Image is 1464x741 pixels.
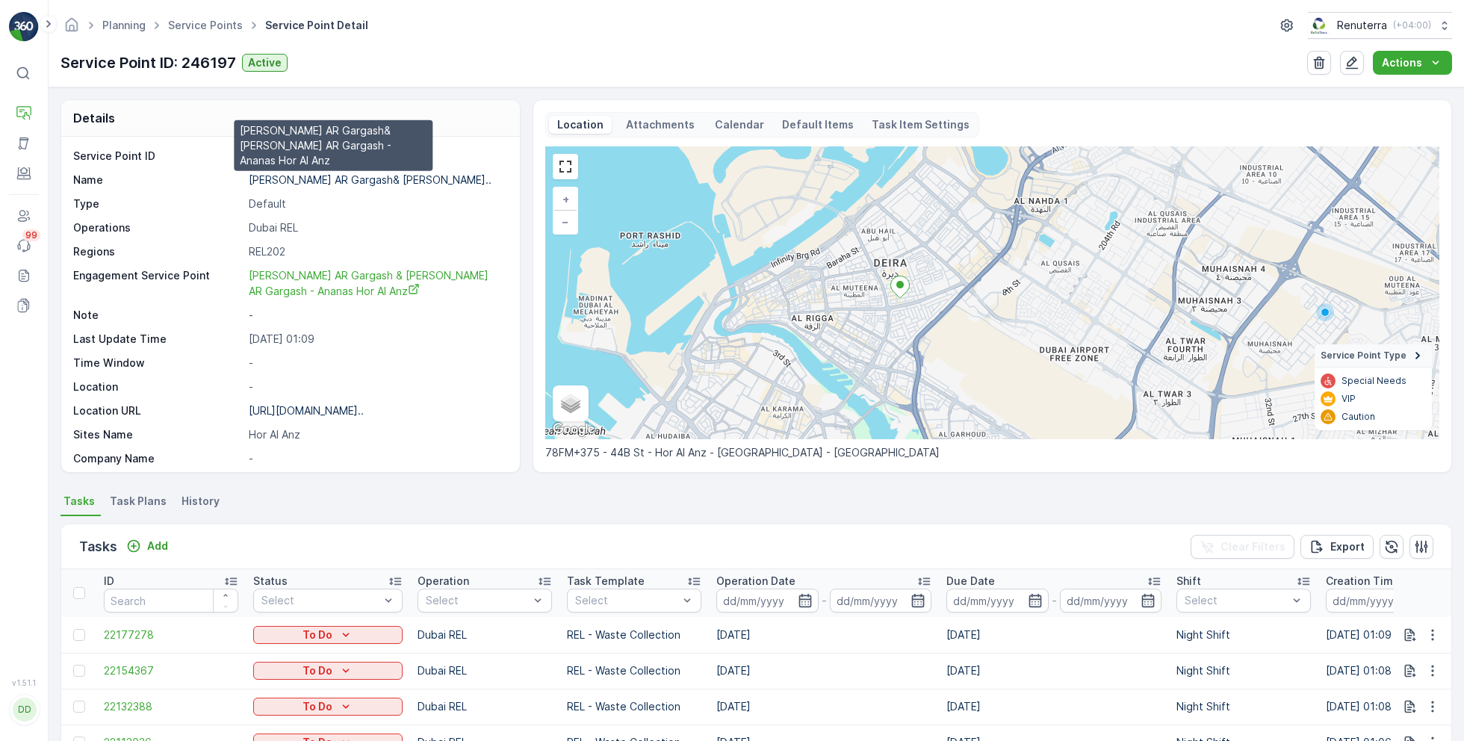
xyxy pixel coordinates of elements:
[1373,51,1452,75] button: Actions
[104,589,238,613] input: Search
[1060,589,1162,613] input: dd/mm/yyyy
[73,701,85,713] div: Toggle Row Selected
[1321,350,1406,362] span: Service Point Type
[1330,539,1365,554] p: Export
[1382,55,1422,70] p: Actions
[716,574,795,589] p: Operation Date
[240,123,427,168] p: [PERSON_NAME] AR Gargash& [PERSON_NAME] AR Gargash - Ananas Hor Al Anz
[562,193,569,205] span: +
[249,220,503,235] p: Dubai REL
[73,196,243,211] p: Type
[418,627,552,642] p: Dubai REL
[1342,393,1356,405] p: VIP
[1337,18,1387,33] p: Renuterra
[73,427,243,442] p: Sites Name
[249,173,491,186] p: [PERSON_NAME] AR Gargash& [PERSON_NAME]..
[946,574,995,589] p: Due Date
[73,403,243,418] p: Location URL
[13,698,37,722] div: DD
[554,211,577,233] a: Zoom Out
[1176,663,1311,678] p: Night Shift
[104,699,238,714] a: 22132388
[249,332,503,347] p: [DATE] 01:09
[575,593,678,608] p: Select
[25,229,37,241] p: 99
[249,356,503,370] p: -
[1220,539,1285,554] p: Clear Filters
[73,356,243,370] p: Time Window
[104,627,238,642] a: 22177278
[303,699,332,714] p: To Do
[253,662,403,680] button: To Do
[822,592,827,610] p: -
[1052,592,1057,610] p: -
[567,699,701,714] p: REL - Waste Collection
[555,117,606,132] p: Location
[418,574,469,589] p: Operation
[303,627,332,642] p: To Do
[73,244,243,259] p: Regions
[73,220,243,235] p: Operations
[1308,17,1331,34] img: Screenshot_2024-07-26_at_13.33.01.png
[567,574,645,589] p: Task Template
[253,626,403,644] button: To Do
[9,678,39,687] span: v 1.51.1
[73,629,85,641] div: Toggle Row Selected
[418,663,552,678] p: Dubai REL
[1326,589,1428,613] input: dd/mm/yyyy
[1315,344,1432,368] summary: Service Point Type
[709,653,939,689] td: [DATE]
[549,420,598,439] a: Open this area in Google Maps (opens a new window)
[554,155,577,178] a: View Fullscreen
[554,188,577,211] a: Zoom In
[939,689,1169,725] td: [DATE]
[9,690,39,729] button: DD
[418,699,552,714] p: Dubai REL
[830,589,932,613] input: dd/mm/yyyy
[249,379,503,394] p: -
[624,117,697,132] p: Attachments
[248,55,282,70] p: Active
[73,379,243,394] p: Location
[73,268,243,299] p: Engagement Service Point
[1185,593,1288,608] p: Select
[63,22,80,35] a: Homepage
[1342,375,1406,387] p: Special Needs
[73,332,243,347] p: Last Update Time
[242,54,288,72] button: Active
[1191,535,1294,559] button: Clear Filters
[182,494,220,509] span: History
[249,244,503,259] p: REL202
[147,539,168,554] p: Add
[715,117,764,132] p: Calendar
[102,19,146,31] a: Planning
[73,109,115,127] p: Details
[1342,411,1375,423] p: Caution
[549,420,598,439] img: Google
[261,593,379,608] p: Select
[939,617,1169,653] td: [DATE]
[249,268,503,299] a: Mr.Hussain AR Gargash & Nabil AR Gargash - Ananas Hor Al Anz
[1176,699,1311,714] p: Night Shift
[567,663,701,678] p: REL - Waste Collection
[73,149,243,164] p: Service Point ID
[73,308,243,323] p: Note
[61,52,236,74] p: Service Point ID: 246197
[249,269,491,297] span: [PERSON_NAME] AR Gargash & [PERSON_NAME] AR Gargash - Ananas Hor Al Anz
[303,663,332,678] p: To Do
[782,117,854,132] p: Default Items
[104,663,238,678] a: 22154367
[567,627,701,642] p: REL - Waste Collection
[1176,574,1201,589] p: Shift
[545,445,1439,460] p: 78FM+375 - 44B St - Hor Al Anz - [GEOGRAPHIC_DATA] - [GEOGRAPHIC_DATA]
[939,653,1169,689] td: [DATE]
[1326,574,1400,589] p: Creation Time
[249,404,364,417] p: [URL][DOMAIN_NAME]..
[73,451,243,466] p: Company Name
[63,494,95,509] span: Tasks
[79,536,117,557] p: Tasks
[9,12,39,42] img: logo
